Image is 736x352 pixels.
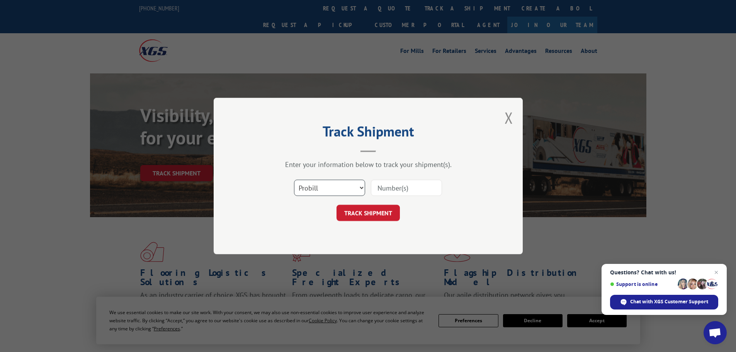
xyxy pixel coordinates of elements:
[505,107,513,128] button: Close modal
[252,160,484,169] div: Enter your information below to track your shipment(s).
[610,269,718,275] span: Questions? Chat with us!
[337,205,400,221] button: TRACK SHIPMENT
[371,180,442,196] input: Number(s)
[704,321,727,344] div: Open chat
[252,126,484,141] h2: Track Shipment
[610,295,718,309] div: Chat with XGS Customer Support
[712,268,721,277] span: Close chat
[610,281,675,287] span: Support is online
[630,298,708,305] span: Chat with XGS Customer Support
